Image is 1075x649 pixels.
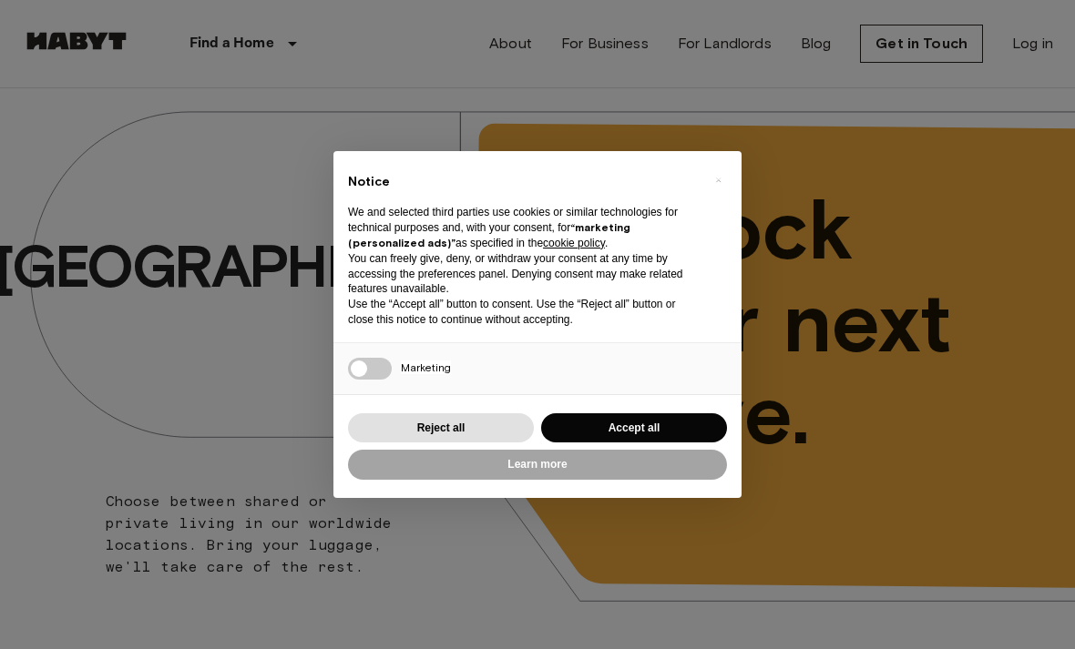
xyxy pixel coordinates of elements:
strong: “marketing (personalized ads)” [348,220,630,249]
span: Marketing [401,360,451,374]
p: You can freely give, deny, or withdraw your consent at any time by accessing the preferences pane... [348,251,698,297]
button: Close this notice [703,166,732,195]
button: Accept all [541,413,727,443]
a: cookie policy [543,237,605,249]
span: × [715,169,722,191]
h2: Notice [348,173,698,191]
button: Learn more [348,450,727,480]
p: We and selected third parties use cookies or similar technologies for technical purposes and, wit... [348,205,698,250]
p: Use the “Accept all” button to consent. Use the “Reject all” button or close this notice to conti... [348,297,698,328]
button: Reject all [348,413,534,443]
